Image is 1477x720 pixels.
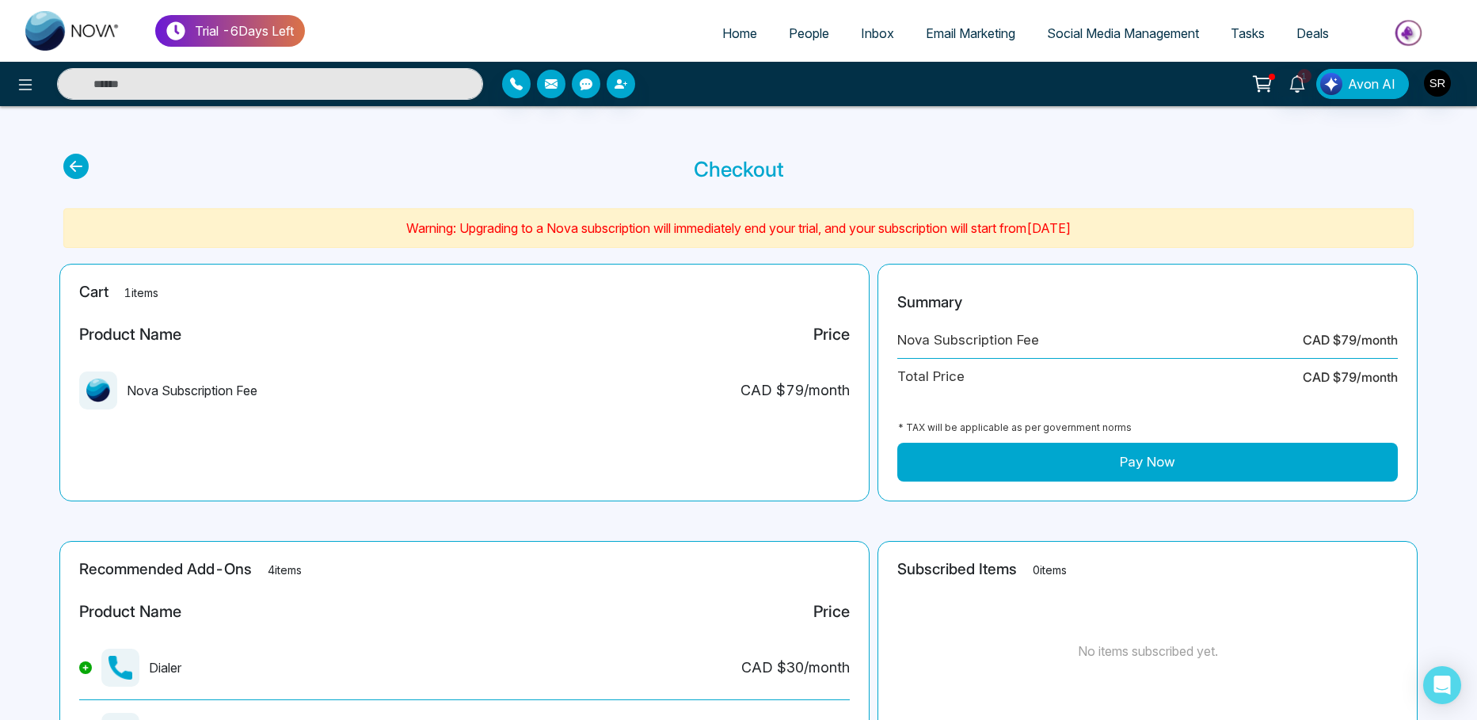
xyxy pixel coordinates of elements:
[1231,25,1265,41] span: Tasks
[1353,15,1467,51] img: Market-place.gif
[79,649,181,687] div: Dialer
[722,25,757,41] span: Home
[897,561,1398,579] h2: Subscribed Items
[1348,74,1395,93] span: Avon AI
[1281,18,1345,48] a: Deals
[1303,368,1398,387] div: CAD $ 79 /month
[25,11,120,51] img: Nova CRM Logo
[897,367,965,387] div: Total Price
[1033,563,1067,577] span: 0 items
[1316,69,1409,99] button: Avon AI
[1278,69,1316,97] a: 1
[813,322,850,346] div: Price
[268,563,302,577] span: 4 items
[195,21,294,40] p: Trial - 6 Days Left
[789,25,829,41] span: People
[926,25,1015,41] span: Email Marketing
[740,379,850,401] div: CAD $ 79 /month
[897,330,1039,351] div: Nova Subscription Fee
[108,656,132,680] img: missing
[1215,18,1281,48] a: Tasks
[813,600,850,623] div: Price
[79,284,850,302] h2: Cart
[79,600,181,623] div: Product Name
[79,561,850,579] h2: Recommended Add-Ons
[1423,666,1461,704] div: Open Intercom Messenger
[124,286,158,299] span: 1 items
[1424,70,1451,97] img: User Avatar
[897,443,1398,482] button: Pay Now
[1320,73,1342,95] img: Lead Flow
[910,18,1031,48] a: Email Marketing
[1296,25,1329,41] span: Deals
[706,18,773,48] a: Home
[74,219,1403,238] p: Warning: Upgrading to a Nova subscription will immediately end your trial, and your subscription ...
[79,322,181,346] div: Product Name
[79,371,257,410] div: Nova Subscription Fee
[897,291,962,314] p: Summary
[694,154,784,185] p: Checkout
[1297,69,1311,83] span: 1
[741,657,850,678] div: CAD $ 30 /month
[1031,18,1215,48] a: Social Media Management
[773,18,845,48] a: People
[1303,330,1398,349] div: CAD $ 79 /month
[897,421,1132,435] div: * TAX will be applicable as per government norms
[1047,25,1199,41] span: Social Media Management
[861,25,894,41] span: Inbox
[1078,642,1218,661] p: No items subscribed yet.
[86,379,110,402] img: missing
[845,18,910,48] a: Inbox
